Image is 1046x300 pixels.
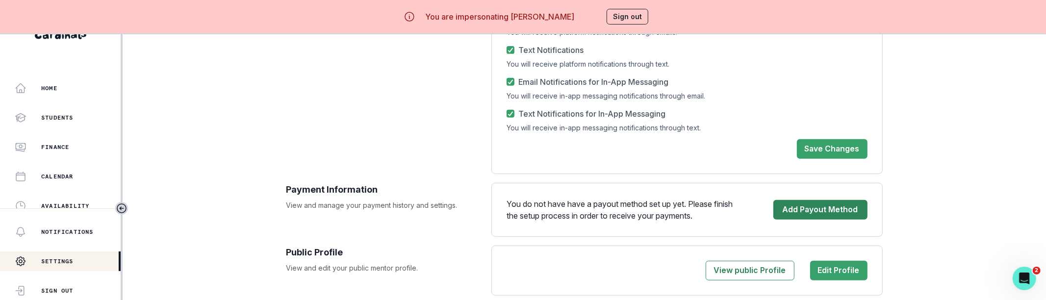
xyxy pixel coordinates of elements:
button: Add Payout Method [773,200,867,220]
span: Email Notifications for In-App Messaging [518,76,668,88]
span: Text Notifications for In-App Messaging [518,108,665,120]
button: Sign out [607,9,648,25]
p: Students [41,114,74,122]
p: View and edit your public mentor profile. [286,263,482,273]
iframe: Intercom live chat [1013,267,1036,290]
p: Availability [41,202,89,210]
p: Calendar [41,173,74,180]
p: Notifications [41,228,94,236]
p: Sign Out [41,287,74,295]
button: Save Changes [797,139,867,159]
p: Finance [41,143,69,151]
p: Settings [41,257,74,265]
p: Home [41,84,57,92]
p: You do not have have a payout method set up yet. Please finish the setup process in order to rece... [507,198,742,222]
p: Public Profile [286,246,482,259]
p: View and manage your payment history and settings. [286,200,482,210]
span: Text Notifications [518,44,584,56]
p: You are impersonating [PERSON_NAME] [425,11,574,23]
span: 2 [1033,267,1041,275]
p: Payment Information [286,183,482,196]
button: View public Profile [706,261,794,280]
div: You will receive in-app messaging notifications through email. [507,92,867,100]
div: You will receive in-app messaging notifications through text. [507,124,867,132]
button: Edit Profile [810,261,867,280]
button: Toggle sidebar [115,202,128,215]
div: You will receive platform notifications through text. [507,60,867,68]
